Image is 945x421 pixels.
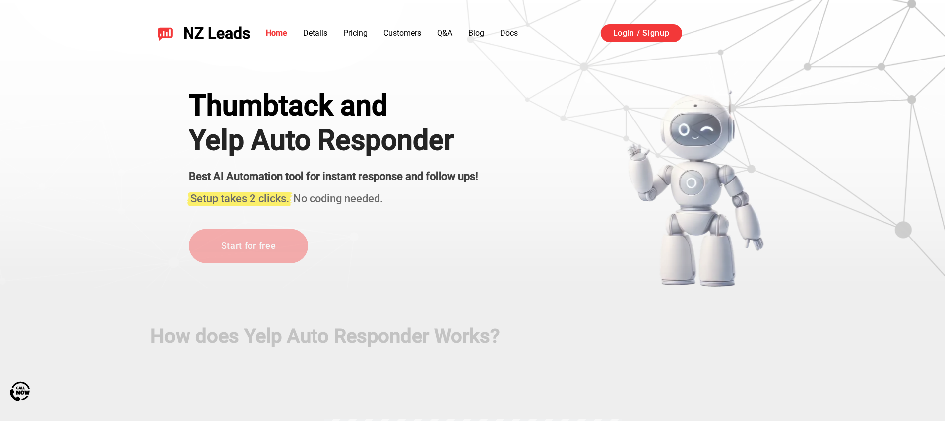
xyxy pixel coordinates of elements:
span: Setup takes 2 clicks. [190,192,289,205]
a: Q&A [437,28,452,38]
span: NZ Leads [183,24,250,43]
a: Start for free [189,229,308,263]
img: yelp bot [627,89,765,288]
img: NZ Leads logo [157,25,173,41]
a: Blog [468,28,484,38]
a: Customers [383,28,421,38]
h2: How does Yelp Auto Responder Works? [150,325,795,348]
a: Pricing [343,28,368,38]
iframe: Sign in with Google Button [692,23,801,45]
img: Call Now [10,381,30,401]
a: Login / Signup [601,24,682,42]
a: Docs [500,28,518,38]
div: Thumbtack and [189,89,478,122]
a: Home [266,28,287,38]
h3: No coding needed. [189,186,478,206]
h1: Yelp Auto Responder [189,124,478,157]
a: Details [303,28,327,38]
strong: Best AI Automation tool for instant response and follow ups! [189,170,478,182]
